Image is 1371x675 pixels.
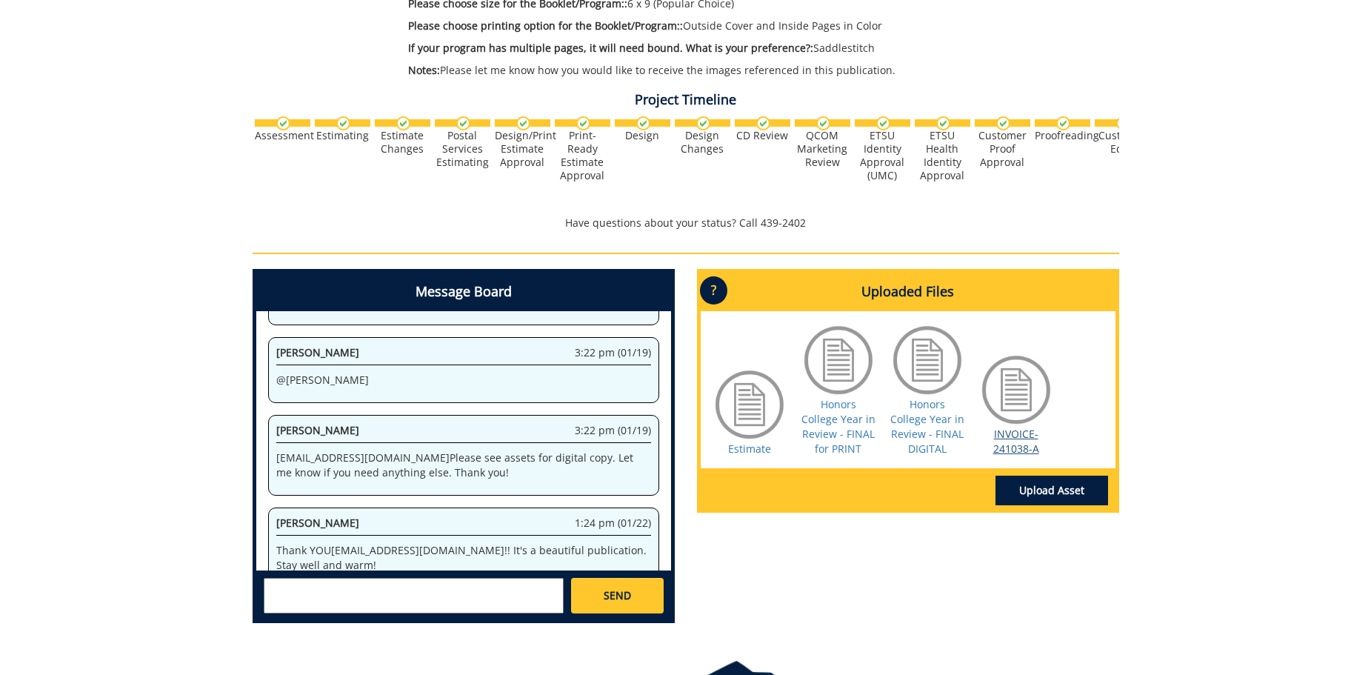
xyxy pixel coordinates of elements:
[456,116,470,130] img: checkmark
[255,129,310,142] div: Assessment
[996,116,1010,130] img: checkmark
[575,345,651,360] span: 3:22 pm (01/19)
[696,116,710,130] img: checkmark
[1035,129,1090,142] div: Proofreading
[1056,116,1070,130] img: checkmark
[795,129,850,169] div: QCOM Marketing Review
[1116,116,1130,130] img: checkmark
[995,476,1108,505] a: Upload Asset
[915,129,970,182] div: ETSU Health Identity Approval
[408,41,988,56] p: Saddlestitch
[936,116,950,130] img: checkmark
[336,116,350,130] img: checkmark
[408,19,988,33] p: Outside Cover and Inside Pages in Color
[256,273,671,311] h4: Message Board
[276,345,359,359] span: [PERSON_NAME]
[571,578,663,614] a: SEND
[1095,129,1150,156] div: Customer Edits
[315,129,370,142] div: Estimating
[615,129,670,142] div: Design
[555,129,610,182] div: Print-Ready Estimate Approval
[408,63,988,78] p: Please let me know how you would like to receive the images referenced in this publication.
[636,116,650,130] img: checkmark
[728,442,771,456] a: Estimate
[576,116,590,130] img: checkmark
[276,373,651,388] p: @[PERSON_NAME]
[756,116,770,130] img: checkmark
[276,116,290,130] img: checkmark
[855,129,910,182] div: ETSU Identity Approval (UMC)
[735,129,790,142] div: CD Review
[408,19,683,33] span: Please choose printing option for the Booklet/Program::
[890,397,964,456] a: Honors College Year in Review - FINAL DIGITAL
[408,63,440,77] span: Notes:
[253,93,1119,107] h4: Project Timeline
[816,116,830,130] img: checkmark
[495,129,550,169] div: Design/Print Estimate Approval
[375,129,430,156] div: Estimate Changes
[253,216,1119,230] p: Have questions about your status? Call 439-2402
[604,588,631,603] span: SEND
[276,423,359,437] span: [PERSON_NAME]
[276,450,651,480] p: [EMAIL_ADDRESS][DOMAIN_NAME] Please see assets for digital copy. Let me know if you need anything...
[575,516,651,531] span: 1:24 pm (01/22)
[264,578,564,614] textarea: messageToSend
[396,116,410,130] img: checkmark
[801,397,875,456] a: Honors College Year in Review - FINAL for PRINT
[993,427,1039,456] a: INVOICE-241038-A
[408,41,813,55] span: If your program has multiple pages, it will need bound. What is your preference?:
[701,273,1115,311] h4: Uploaded Files
[435,129,490,169] div: Postal Services Estimating
[975,129,1030,169] div: Customer Proof Approval
[276,516,359,530] span: [PERSON_NAME]
[876,116,890,130] img: checkmark
[575,423,651,438] span: 3:22 pm (01/19)
[276,543,651,573] p: Thank YOU [EMAIL_ADDRESS][DOMAIN_NAME] !! It's a beautiful publication. Stay well and warm!
[675,129,730,156] div: Design Changes
[700,276,727,305] p: ?
[516,116,530,130] img: checkmark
